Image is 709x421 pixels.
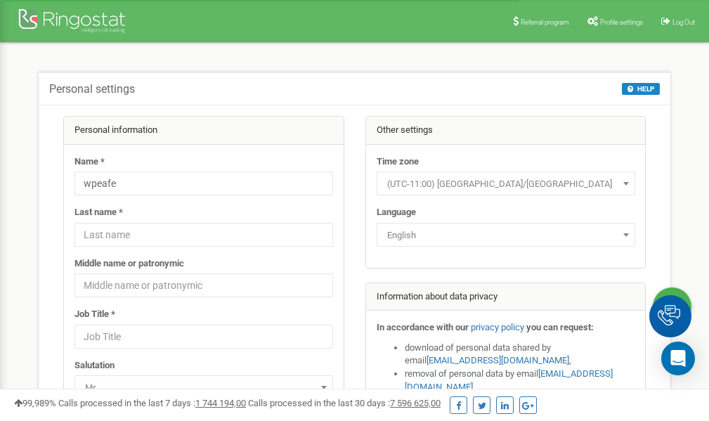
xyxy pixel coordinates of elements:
[377,206,416,219] label: Language
[74,375,333,399] span: Mr.
[79,378,328,398] span: Mr.
[600,18,643,26] span: Profile settings
[366,283,646,311] div: Information about data privacy
[377,155,419,169] label: Time zone
[672,18,695,26] span: Log Out
[521,18,569,26] span: Referral program
[405,342,635,368] li: download of personal data shared by email ,
[74,273,333,297] input: Middle name or patronymic
[382,174,630,194] span: (UTC-11:00) Pacific/Midway
[49,83,135,96] h5: Personal settings
[377,223,635,247] span: English
[195,398,246,408] u: 1 744 194,00
[377,171,635,195] span: (UTC-11:00) Pacific/Midway
[64,117,344,145] div: Personal information
[74,257,184,271] label: Middle name or patronymic
[405,368,635,394] li: removal of personal data by email ,
[622,83,660,95] button: HELP
[74,223,333,247] input: Last name
[74,308,115,321] label: Job Title *
[74,325,333,349] input: Job Title
[74,155,105,169] label: Name *
[74,171,333,195] input: Name
[58,398,246,408] span: Calls processed in the last 7 days :
[14,398,56,408] span: 99,989%
[74,359,115,373] label: Salutation
[471,322,524,332] a: privacy policy
[526,322,594,332] strong: you can request:
[377,322,469,332] strong: In accordance with our
[366,117,646,145] div: Other settings
[382,226,630,245] span: English
[248,398,441,408] span: Calls processed in the last 30 days :
[661,342,695,375] div: Open Intercom Messenger
[390,398,441,408] u: 7 596 625,00
[74,206,123,219] label: Last name *
[427,355,569,365] a: [EMAIL_ADDRESS][DOMAIN_NAME]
